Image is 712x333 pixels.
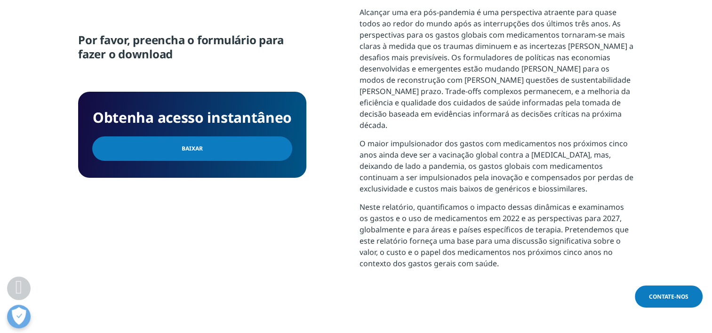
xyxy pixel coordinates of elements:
p: Neste relatório, quantificamos o impacto dessas dinâmicas e examinamos os gastos e o uso de medic... [360,201,634,276]
a: Baixar [92,136,292,161]
button: Abrir preferências [7,305,31,328]
p: O maior impulsionador dos gastos com medicamentos nos próximos cinco anos ainda deve ser a vacina... [360,138,634,201]
p: Alcançar uma era pós-pandemia é uma perspectiva atraente para quase todos ao redor do mundo após ... [360,7,634,138]
span: Contate-nos [649,293,688,301]
h4: Obtenha acesso instantâneo [92,106,292,129]
span: Baixar [182,143,203,154]
a: Contate-nos [635,285,703,308]
h5: Por favor, preencha o formulário para fazer o download [78,33,306,68]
